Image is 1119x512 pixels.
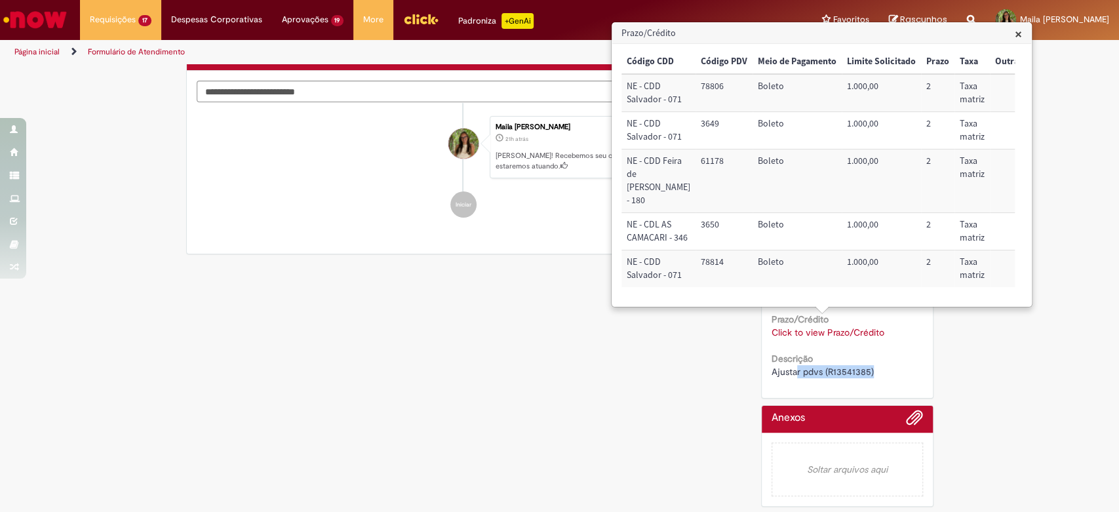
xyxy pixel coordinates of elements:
td: Outra taxa: [990,74,1043,111]
ul: Trilhas de página [10,40,736,64]
b: Prazo/Crédito [772,313,829,325]
td: Prazo: 2 [921,149,954,213]
span: Despesas Corporativas [171,13,262,26]
td: Limite Solicitado: 1.000,00 [842,112,921,149]
td: Outra taxa: [990,112,1043,149]
span: Ajustar pdvs (R13541385) [772,366,874,378]
td: Prazo: 2 [921,213,954,250]
a: Click to view Prazo/Crédito [772,326,884,338]
td: Taxa: Taxa matriz [954,250,990,287]
th: Meio de Pagamento [753,50,842,74]
td: Meio de Pagamento: Boleto [753,250,842,287]
ul: Histórico de tíquete [197,103,732,231]
td: Código CDD: NE - CDD Salvador - 071 [621,74,696,111]
th: Código CDD [621,50,696,74]
th: Código PDV [696,50,753,74]
li: Maila Melissa De Oliveira [197,116,732,179]
td: Limite Solicitado: 1.000,00 [842,213,921,250]
td: Código CDD: NE - CDL AS CAMACARI - 346 [621,213,696,250]
a: Página inicial [14,47,60,57]
td: Limite Solicitado: 1.000,00 [842,74,921,111]
h2: Anexos [772,412,805,424]
span: 21h atrás [505,135,528,143]
td: Outra taxa: [990,250,1043,287]
td: Limite Solicitado: 1.000,00 [842,149,921,213]
span: × [1015,25,1022,43]
span: Maila [PERSON_NAME] [1020,14,1109,25]
th: Taxa [954,50,990,74]
img: ServiceNow [1,7,69,33]
td: Código PDV: 3649 [696,112,753,149]
td: Meio de Pagamento: Boleto [753,149,842,213]
td: Meio de Pagamento: Boleto [753,112,842,149]
th: Outra taxa [990,50,1043,74]
p: +GenAi [501,13,534,29]
p: [PERSON_NAME]! Recebemos seu chamado R13578704 e em breve estaremos atuando. [496,151,724,171]
button: Close [1015,27,1022,41]
td: Código CDD: NE - CDD Salvador - 071 [621,112,696,149]
td: Código PDV: 78814 [696,250,753,287]
span: More [363,13,383,26]
td: Meio de Pagamento: Boleto [753,213,842,250]
td: Taxa: Taxa matriz [954,149,990,213]
td: Prazo: 2 [921,74,954,111]
div: Padroniza [458,13,534,29]
td: Código PDV: 3650 [696,213,753,250]
img: click_logo_yellow_360x200.png [403,9,439,29]
span: Rascunhos [900,13,947,26]
a: Rascunhos [889,14,947,26]
td: Código CDD: NE - CDD Salvador - 071 [621,250,696,287]
div: Maila [PERSON_NAME] [496,123,724,131]
span: 17 [138,15,151,26]
td: Código PDV: 61178 [696,149,753,213]
td: Limite Solicitado: 1.000,00 [842,250,921,287]
td: Prazo: 2 [921,112,954,149]
textarea: Digite sua mensagem aqui... [197,81,657,103]
span: Requisições [90,13,136,26]
button: Adicionar anexos [906,409,923,433]
a: Formulário de Atendimento [88,47,185,57]
th: Limite Solicitado [842,50,921,74]
h3: Prazo/Crédito [612,23,1031,44]
div: Maila Melissa De Oliveira [448,128,479,159]
span: 19 [331,15,344,26]
td: Código PDV: 78806 [696,74,753,111]
span: Favoritos [833,13,869,26]
td: Taxa: Taxa matriz [954,74,990,111]
td: Meio de Pagamento: Boleto [753,74,842,111]
td: Código CDD: NE - CDD Feira de Santana - 180 [621,149,696,213]
td: Prazo: 2 [921,250,954,287]
td: Outra taxa: [990,149,1043,213]
b: Descrição [772,353,813,364]
th: Prazo [921,50,954,74]
td: Taxa: Taxa matriz [954,213,990,250]
div: Prazo/Crédito [611,22,1032,307]
span: Aprovações [282,13,328,26]
td: Outra taxa: [990,213,1043,250]
td: Taxa: Taxa matriz [954,112,990,149]
em: Soltar arquivos aqui [772,443,923,496]
time: 29/09/2025 17:49:55 [505,135,528,143]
